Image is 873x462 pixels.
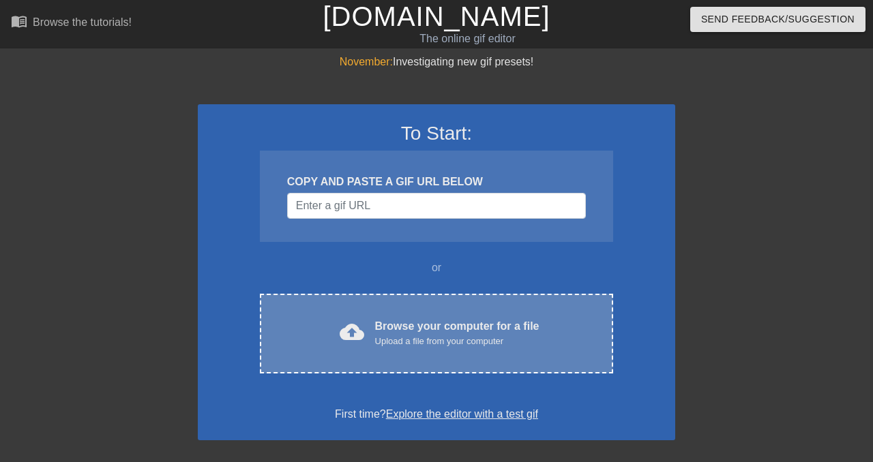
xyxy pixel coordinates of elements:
div: COPY AND PASTE A GIF URL BELOW [287,174,586,190]
div: The online gif editor [298,31,638,47]
input: Username [287,193,586,219]
div: Upload a file from your computer [375,335,539,348]
a: Explore the editor with a test gif [386,408,538,420]
div: Investigating new gif presets! [198,54,675,70]
div: First time? [216,406,657,422]
div: Browse the tutorials! [33,16,132,28]
div: or [233,260,640,276]
button: Send Feedback/Suggestion [690,7,865,32]
span: cloud_upload [340,320,364,344]
span: November: [340,56,393,67]
span: menu_book [11,13,27,29]
h3: To Start: [216,122,657,145]
div: Browse your computer for a file [375,318,539,348]
a: Browse the tutorials! [11,13,132,34]
a: [DOMAIN_NAME] [323,1,550,31]
span: Send Feedback/Suggestion [701,11,855,28]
